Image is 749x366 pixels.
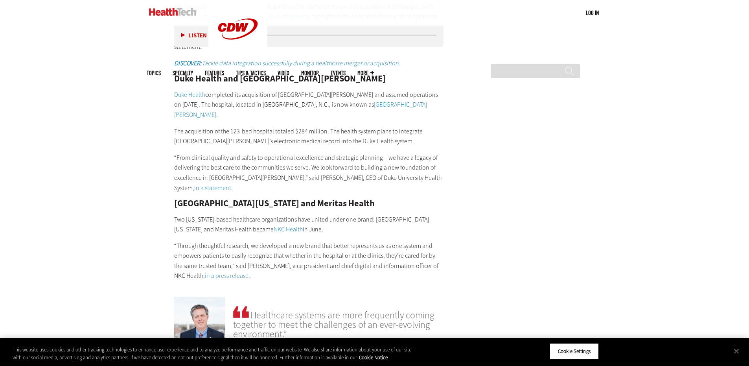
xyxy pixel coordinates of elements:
button: Close [728,342,745,360]
a: Features [205,70,224,76]
a: Tips & Tactics [236,70,266,76]
p: “From clinical quality and safety to operational excellence and strategic planning – we have a le... [174,153,444,193]
a: in a statement [194,184,231,192]
p: Two [US_STATE]-based healthcare organizations have united under one brand: [GEOGRAPHIC_DATA][US_S... [174,214,444,235]
a: in a press release [205,272,248,280]
a: [GEOGRAPHIC_DATA][PERSON_NAME] [174,100,427,119]
a: MonITor [301,70,319,76]
span: Topics [147,70,161,76]
a: NKC Health [274,225,303,233]
p: The acquisition of the 123-bed hospital totaled $284 million. The health system plans to integrat... [174,126,444,146]
img: Steve Leonard [174,297,225,348]
span: More [357,70,374,76]
h2: [GEOGRAPHIC_DATA][US_STATE] and Meritas Health [174,199,444,208]
div: This website uses cookies and other tracking technologies to enhance user experience and to analy... [13,346,412,361]
button: Cookie Settings [550,343,599,360]
div: User menu [586,9,599,17]
a: More information about your privacy [359,354,388,361]
a: Events [331,70,346,76]
a: Log in [586,9,599,16]
a: CDW [208,52,267,60]
span: Healthcare systems are more frequently coming together to meet the challenges of an ever-evolving... [233,305,444,339]
a: Duke Health [174,91,205,99]
a: Video [278,70,289,76]
span: Specialty [173,70,193,76]
p: “Through thoughtful research, we developed a new brand that better represents us as one system an... [174,241,444,281]
img: Home [149,8,197,16]
p: completed its acquisition of [GEOGRAPHIC_DATA][PERSON_NAME] and assumed operations on [DATE]. The... [174,90,444,120]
